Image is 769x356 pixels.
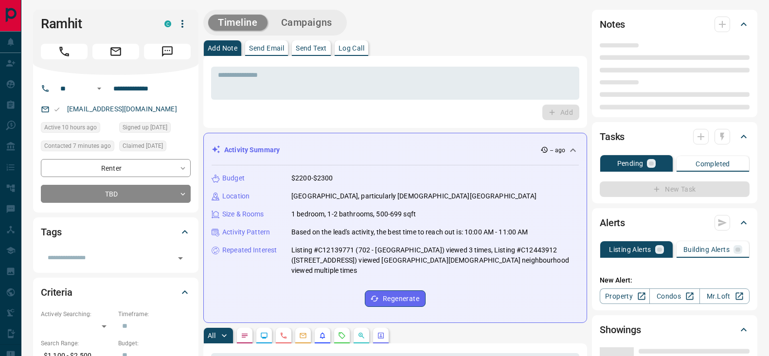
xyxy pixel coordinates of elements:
[338,332,346,339] svg: Requests
[144,44,191,59] span: Message
[377,332,385,339] svg: Agent Actions
[291,191,537,201] p: [GEOGRAPHIC_DATA], particularly [DEMOGRAPHIC_DATA][GEOGRAPHIC_DATA]
[54,106,60,113] svg: Email Valid
[174,251,187,265] button: Open
[41,339,113,348] p: Search Range:
[365,290,426,307] button: Regenerate
[550,146,565,155] p: -- ago
[41,16,150,32] h1: Ramhit
[609,246,651,253] p: Listing Alerts
[41,285,72,300] h2: Criteria
[291,227,528,237] p: Based on the lead's activity, the best time to reach out is: 10:00 AM - 11:00 AM
[222,191,250,201] p: Location
[299,332,307,339] svg: Emails
[222,227,270,237] p: Activity Pattern
[41,122,114,136] div: Mon Oct 13 2025
[600,125,750,148] div: Tasks
[41,310,113,319] p: Actively Searching:
[260,332,268,339] svg: Lead Browsing Activity
[249,45,284,52] p: Send Email
[222,245,277,255] p: Repeated Interest
[41,224,61,240] h2: Tags
[119,141,191,154] div: Sun Oct 12 2025
[600,13,750,36] div: Notes
[41,44,88,59] span: Call
[617,160,644,167] p: Pending
[358,332,365,339] svg: Opportunities
[241,332,249,339] svg: Notes
[164,20,171,27] div: condos.ca
[67,105,177,113] a: [EMAIL_ADDRESS][DOMAIN_NAME]
[41,141,114,154] div: Tue Oct 14 2025
[41,185,191,203] div: TBD
[600,129,625,144] h2: Tasks
[600,275,750,285] p: New Alert:
[291,245,579,276] p: Listing #C12139771 (702 - [GEOGRAPHIC_DATA]) viewed 3 times, Listing #C12443912 ([STREET_ADDRESS]...
[291,173,333,183] p: $2200-$2300
[600,211,750,234] div: Alerts
[208,332,215,339] p: All
[696,160,730,167] p: Completed
[280,332,287,339] svg: Calls
[291,209,416,219] p: 1 bedroom, 1-2 bathrooms, 500-699 sqft
[600,318,750,341] div: Showings
[224,145,280,155] p: Activity Summary
[208,45,237,52] p: Add Note
[41,159,191,177] div: Renter
[123,141,163,151] span: Claimed [DATE]
[93,83,105,94] button: Open
[119,122,191,136] div: Tue Sep 15 2020
[649,288,699,304] a: Condos
[339,45,364,52] p: Log Call
[271,15,342,31] button: Campaigns
[600,288,650,304] a: Property
[600,17,625,32] h2: Notes
[600,215,625,231] h2: Alerts
[44,141,111,151] span: Contacted 7 minutes ago
[41,281,191,304] div: Criteria
[118,339,191,348] p: Budget:
[600,322,641,338] h2: Showings
[222,209,264,219] p: Size & Rooms
[319,332,326,339] svg: Listing Alerts
[683,246,730,253] p: Building Alerts
[118,310,191,319] p: Timeframe:
[208,15,268,31] button: Timeline
[44,123,97,132] span: Active 10 hours ago
[92,44,139,59] span: Email
[212,141,579,159] div: Activity Summary-- ago
[123,123,167,132] span: Signed up [DATE]
[41,220,191,244] div: Tags
[699,288,750,304] a: Mr.Loft
[222,173,245,183] p: Budget
[296,45,327,52] p: Send Text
